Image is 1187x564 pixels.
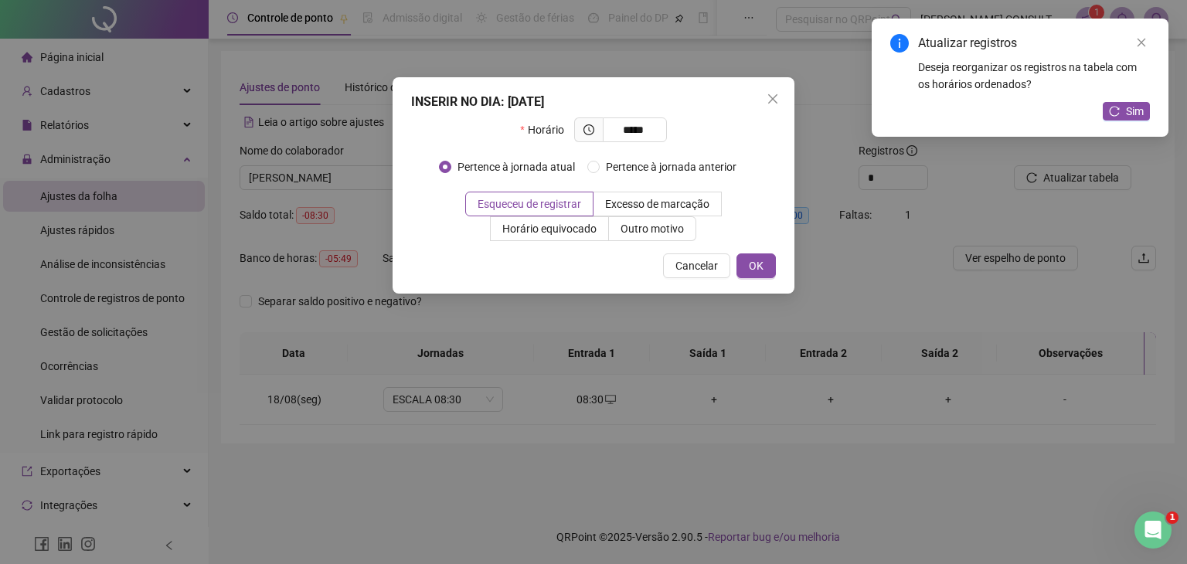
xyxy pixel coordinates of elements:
[451,158,581,175] span: Pertence à jornada atual
[749,257,764,274] span: OK
[663,253,730,278] button: Cancelar
[1134,511,1172,549] iframe: Intercom live chat
[478,198,581,210] span: Esqueceu de registrar
[890,34,909,53] span: info-circle
[736,253,776,278] button: OK
[605,198,709,210] span: Excesso de marcação
[918,34,1150,53] div: Atualizar registros
[621,223,684,235] span: Outro motivo
[1126,103,1144,120] span: Sim
[760,87,785,111] button: Close
[520,117,573,142] label: Horário
[411,93,776,111] div: INSERIR NO DIA : [DATE]
[583,124,594,135] span: clock-circle
[502,223,597,235] span: Horário equivocado
[1136,37,1147,48] span: close
[918,59,1150,93] div: Deseja reorganizar os registros na tabela com os horários ordenados?
[675,257,718,274] span: Cancelar
[600,158,743,175] span: Pertence à jornada anterior
[1133,34,1150,51] a: Close
[1103,102,1150,121] button: Sim
[1166,511,1178,524] span: 1
[1109,106,1120,117] span: reload
[767,93,779,105] span: close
